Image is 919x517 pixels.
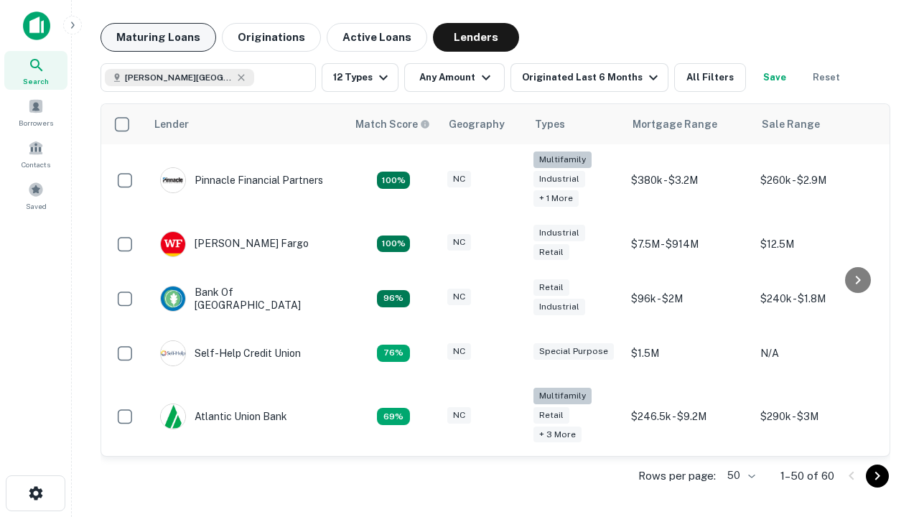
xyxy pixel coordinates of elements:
a: Contacts [4,134,67,173]
div: [PERSON_NAME] Fargo [160,231,309,257]
button: Originated Last 6 Months [510,63,668,92]
button: Save your search to get updates of matches that match your search criteria. [752,63,798,92]
div: Multifamily [533,152,592,168]
div: 50 [722,465,757,486]
th: Types [526,104,624,144]
th: Capitalize uses an advanced AI algorithm to match your search with the best lender. The match sco... [347,104,440,144]
td: $96k - $2M [624,271,753,326]
td: $12.5M [753,217,882,271]
span: Contacts [22,159,50,170]
div: Lender [154,116,189,133]
button: Any Amount [404,63,505,92]
a: Saved [4,176,67,215]
img: picture [161,168,185,192]
div: Sale Range [762,116,820,133]
span: [PERSON_NAME][GEOGRAPHIC_DATA], [GEOGRAPHIC_DATA] [125,71,233,84]
div: Industrial [533,225,585,241]
div: Self-help Credit Union [160,340,301,366]
div: Matching Properties: 15, hasApolloMatch: undefined [377,236,410,253]
img: picture [161,232,185,256]
span: Borrowers [19,117,53,129]
img: picture [161,287,185,311]
th: Mortgage Range [624,104,753,144]
th: Sale Range [753,104,882,144]
div: + 1 more [533,190,579,207]
img: picture [161,404,185,429]
button: All Filters [674,63,746,92]
button: Active Loans [327,23,427,52]
button: Originations [222,23,321,52]
div: Bank Of [GEOGRAPHIC_DATA] [160,286,332,312]
td: $260k - $2.9M [753,144,882,217]
div: Types [535,116,565,133]
iframe: Chat Widget [847,402,919,471]
div: Capitalize uses an advanced AI algorithm to match your search with the best lender. The match sco... [355,116,430,132]
div: Matching Properties: 26, hasApolloMatch: undefined [377,172,410,189]
img: capitalize-icon.png [23,11,50,40]
div: NC [447,289,471,305]
th: Geography [440,104,526,144]
td: $290k - $3M [753,381,882,453]
img: picture [161,341,185,365]
div: NC [447,171,471,187]
button: 12 Types [322,63,398,92]
td: $1.5M [624,326,753,381]
div: NC [447,343,471,360]
div: Retail [533,279,569,296]
button: Maturing Loans [101,23,216,52]
h6: Match Score [355,116,427,132]
div: Matching Properties: 11, hasApolloMatch: undefined [377,345,410,362]
div: Originated Last 6 Months [522,69,662,86]
button: Go to next page [866,465,889,488]
button: Lenders [433,23,519,52]
div: Matching Properties: 14, hasApolloMatch: undefined [377,290,410,307]
div: Industrial [533,171,585,187]
div: NC [447,234,471,251]
button: Reset [803,63,849,92]
div: Geography [449,116,505,133]
div: Mortgage Range [633,116,717,133]
div: Matching Properties: 10, hasApolloMatch: undefined [377,408,410,425]
div: Multifamily [533,388,592,404]
div: NC [447,407,471,424]
p: 1–50 of 60 [780,467,834,485]
th: Lender [146,104,347,144]
td: $7.5M - $914M [624,217,753,271]
td: $380k - $3.2M [624,144,753,217]
td: $246.5k - $9.2M [624,381,753,453]
a: Borrowers [4,93,67,131]
a: Search [4,51,67,90]
div: + 3 more [533,427,582,443]
div: Retail [533,244,569,261]
div: Industrial [533,299,585,315]
span: Saved [26,200,47,212]
span: Search [23,75,49,87]
p: Rows per page: [638,467,716,485]
td: $240k - $1.8M [753,271,882,326]
div: Pinnacle Financial Partners [160,167,323,193]
div: Retail [533,407,569,424]
div: Special Purpose [533,343,614,360]
div: Atlantic Union Bank [160,404,287,429]
td: N/A [753,326,882,381]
